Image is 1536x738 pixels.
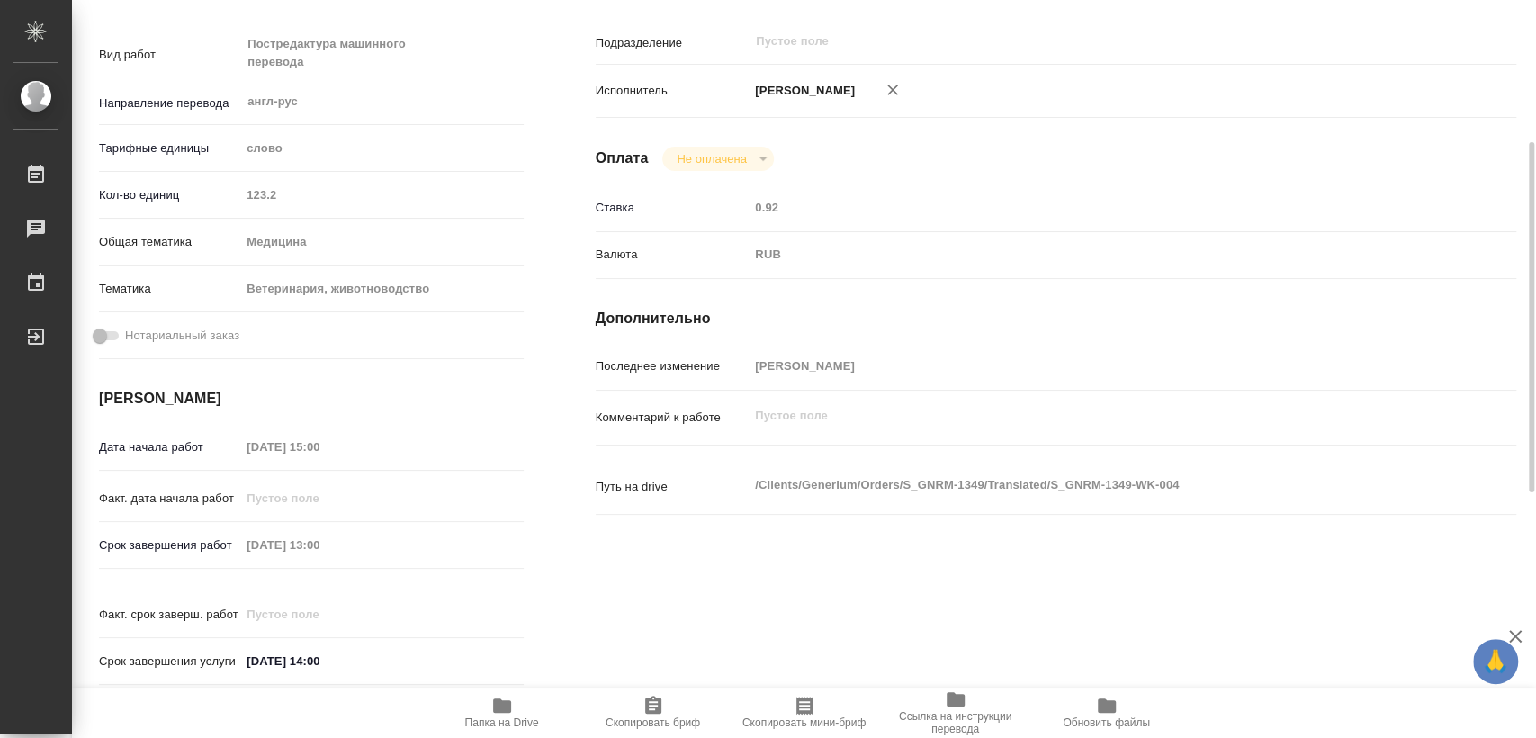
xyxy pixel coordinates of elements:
[742,716,866,729] span: Скопировать мини-бриф
[749,353,1439,379] input: Пустое поле
[240,133,523,164] div: слово
[99,536,240,554] p: Срок завершения работ
[1480,643,1511,680] span: 🙏
[125,327,239,345] span: Нотариальный заказ
[671,151,751,166] button: Не оплачена
[99,438,240,456] p: Дата начала работ
[465,716,539,729] span: Папка на Drive
[99,46,240,64] p: Вид работ
[662,147,773,171] div: Не оплачена
[749,194,1439,220] input: Пустое поле
[873,70,912,110] button: Удалить исполнителя
[99,490,240,508] p: Факт. дата начала работ
[240,648,398,674] input: ✎ Введи что-нибудь
[240,274,523,304] div: Ветеринария, животноводство
[240,601,398,627] input: Пустое поле
[891,710,1020,735] span: Ссылка на инструкции перевода
[240,485,398,511] input: Пустое поле
[99,606,240,624] p: Факт. срок заверш. работ
[749,239,1439,270] div: RUB
[427,688,578,738] button: Папка на Drive
[240,227,523,257] div: Медицина
[1473,639,1518,684] button: 🙏
[596,308,1516,329] h4: Дополнительно
[754,31,1397,52] input: Пустое поле
[596,478,750,496] p: Путь на drive
[596,246,750,264] p: Валюта
[240,182,523,208] input: Пустое поле
[99,233,240,251] p: Общая тематика
[749,82,855,100] p: [PERSON_NAME]
[99,388,524,409] h4: [PERSON_NAME]
[99,186,240,204] p: Кол-во единиц
[99,652,240,670] p: Срок завершения услуги
[596,357,750,375] p: Последнее изменение
[596,82,750,100] p: Исполнитель
[240,532,398,558] input: Пустое поле
[729,688,880,738] button: Скопировать мини-бриф
[596,199,750,217] p: Ставка
[578,688,729,738] button: Скопировать бриф
[99,139,240,157] p: Тарифные единицы
[596,34,750,52] p: Подразделение
[880,688,1031,738] button: Ссылка на инструкции перевода
[1031,688,1182,738] button: Обновить файлы
[240,434,398,460] input: Пустое поле
[99,94,240,112] p: Направление перевода
[749,470,1439,500] textarea: /Clients/Generium/Orders/S_GNRM-1349/Translated/S_GNRM-1349-WK-004
[596,409,750,427] p: Комментарий к работе
[606,716,700,729] span: Скопировать бриф
[1063,716,1150,729] span: Обновить файлы
[99,280,240,298] p: Тематика
[596,148,649,169] h4: Оплата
